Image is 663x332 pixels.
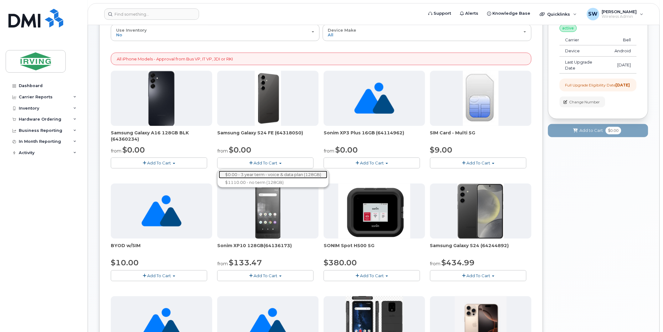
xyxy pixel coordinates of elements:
[360,160,384,165] span: Add To Cart
[328,28,357,33] span: Device Make
[111,242,212,255] div: BYOD w/SIM
[463,71,499,126] img: 00D627D4-43E9-49B7-A367-2C99342E128C.jpg
[560,45,609,57] td: Device
[111,270,207,281] button: Add To Cart
[323,24,532,41] button: Device Make All
[116,28,147,33] span: Use Inventory
[335,145,358,154] span: $0.00
[430,270,527,281] button: Add To Cart
[116,32,122,37] span: No
[493,10,531,17] span: Knowledge Base
[467,160,491,165] span: Add To Cart
[465,10,479,17] span: Alerts
[536,8,581,20] div: Quicklinks
[580,127,603,133] span: Add to Cart
[483,7,535,20] a: Knowledge Base
[609,45,637,57] td: Android
[217,158,314,169] button: Add To Cart
[424,7,456,20] a: Support
[602,9,637,14] span: [PERSON_NAME]
[560,34,609,46] td: Carrier
[430,130,532,142] div: SIM Card - Multi 5G
[560,96,605,107] button: Change Number
[122,145,145,154] span: $0.00
[560,57,609,74] td: Last Upgrade Date
[547,12,570,17] span: Quicklinks
[255,71,281,126] img: s24_fe.png
[324,270,420,281] button: Add To Cart
[606,127,621,134] span: $0.00
[430,158,527,169] button: Add To Cart
[111,24,320,41] button: Use Inventory No
[560,24,577,32] div: active
[217,242,319,255] div: Sonim XP10 128GB(64136173)
[616,83,630,87] strong: [DATE]
[148,71,175,126] img: A16_-_JDI.png
[328,32,334,37] span: All
[430,261,441,267] small: from
[217,130,319,142] div: Samsung Galaxy S24 FE (64318050)
[147,273,171,278] span: Add To Cart
[324,258,357,267] span: $380.00
[219,179,327,186] a: $1110.00 - no term (128GB)
[609,57,637,74] td: [DATE]
[117,56,233,62] p: All iPhone Models - Approval from Bus VP, IT VP, JDI or RKI
[217,270,314,281] button: Add To Cart
[324,148,334,154] small: from
[583,8,648,20] div: Sherry Wood
[324,242,425,255] div: SONIM Spot H500 5G
[324,130,425,142] div: Sonim XP3 Plus 16GB (64114962)
[467,273,491,278] span: Add To Cart
[430,242,532,255] div: Samsung Galaxy S24 (64244892)
[324,158,420,169] button: Add To Cart
[569,99,600,105] span: Change Number
[229,258,262,267] span: $133.47
[338,184,410,239] img: SONIM.png
[456,7,483,20] a: Alerts
[565,82,630,88] div: Full Upgrade Eligibility Date
[141,184,181,239] img: no_image_found-2caef05468ed5679b831cfe6fc140e25e0c280774317ffc20a367ab7fd17291e.png
[588,10,598,18] span: SW
[217,261,228,267] small: from
[609,34,637,46] td: Bell
[602,14,637,19] span: Wireless Admin
[434,10,451,17] span: Support
[442,258,475,267] span: $434.99
[548,124,648,137] button: Add to Cart $0.00
[147,160,171,165] span: Add To Cart
[111,130,212,142] div: Samsung Galaxy A16 128GB BLK (64360234)
[104,8,199,20] input: Find something...
[254,160,278,165] span: Add To Cart
[430,145,453,154] span: $9.00
[217,148,228,154] small: from
[111,148,121,154] small: from
[254,273,278,278] span: Add To Cart
[111,258,139,267] span: $10.00
[229,145,251,154] span: $0.00
[354,71,394,126] img: no_image_found-2caef05468ed5679b831cfe6fc140e25e0c280774317ffc20a367ab7fd17291e.png
[458,184,504,239] img: s24.jpg
[111,158,207,169] button: Add To Cart
[255,184,281,239] img: XP10.jpg
[360,273,384,278] span: Add To Cart
[219,171,327,179] a: $0.00 - 3 year term - voice & data plan (128GB)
